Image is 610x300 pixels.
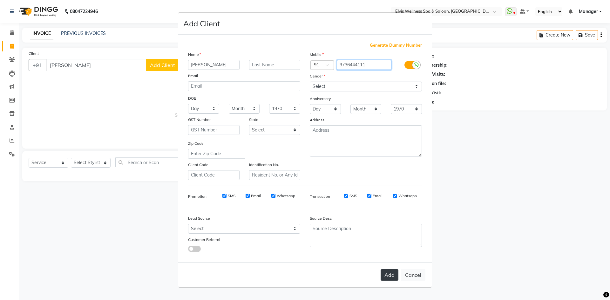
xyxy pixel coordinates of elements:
label: SMS [349,193,357,199]
h4: Add Client [183,18,220,29]
label: Customer Referral [188,237,220,243]
label: State [249,117,258,123]
label: Address [310,117,324,123]
input: First Name [188,60,240,70]
input: Enter Zip Code [188,149,245,159]
label: Lead Source [188,216,210,221]
label: Email [188,73,198,79]
label: GST Number [188,117,211,123]
label: Transaction [310,194,330,199]
label: Mobile [310,52,324,57]
label: Whatsapp [277,193,295,199]
label: Zip Code [188,141,204,146]
label: Email [373,193,383,199]
button: Add [381,269,398,281]
button: Cancel [401,269,425,281]
label: Name [188,52,201,57]
label: Anniversary [310,96,331,102]
input: Resident No. or Any Id [249,170,301,180]
label: DOB [188,96,196,101]
label: Email [251,193,261,199]
input: GST Number [188,125,240,135]
label: Source Desc [310,216,332,221]
input: Client Code [188,170,240,180]
label: SMS [228,193,235,199]
input: Mobile [337,60,392,70]
label: Promotion [188,194,207,199]
input: Email [188,81,300,91]
label: Whatsapp [398,193,417,199]
span: Generate Dummy Number [370,42,422,49]
label: Gender [310,73,325,79]
label: Client Code [188,162,208,168]
label: Identification No. [249,162,279,168]
input: Last Name [249,60,301,70]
